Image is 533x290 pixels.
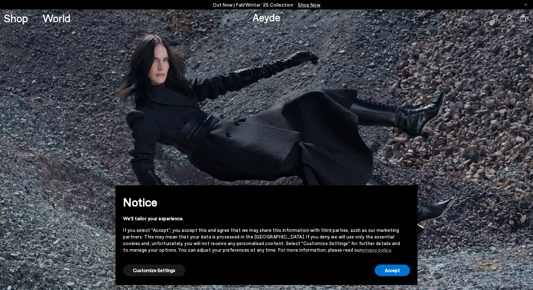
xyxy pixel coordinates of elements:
[405,190,410,199] span: ×
[123,194,400,210] h2: Notice
[400,187,415,202] button: Close this notice
[362,247,391,253] a: privacy policy
[123,227,400,253] div: If you select "Accept", you accept this and agree that we may share this information with third p...
[123,265,185,276] button: Customize Settings
[123,215,400,222] div: We'll tailor your experience.
[375,265,410,276] button: Accept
